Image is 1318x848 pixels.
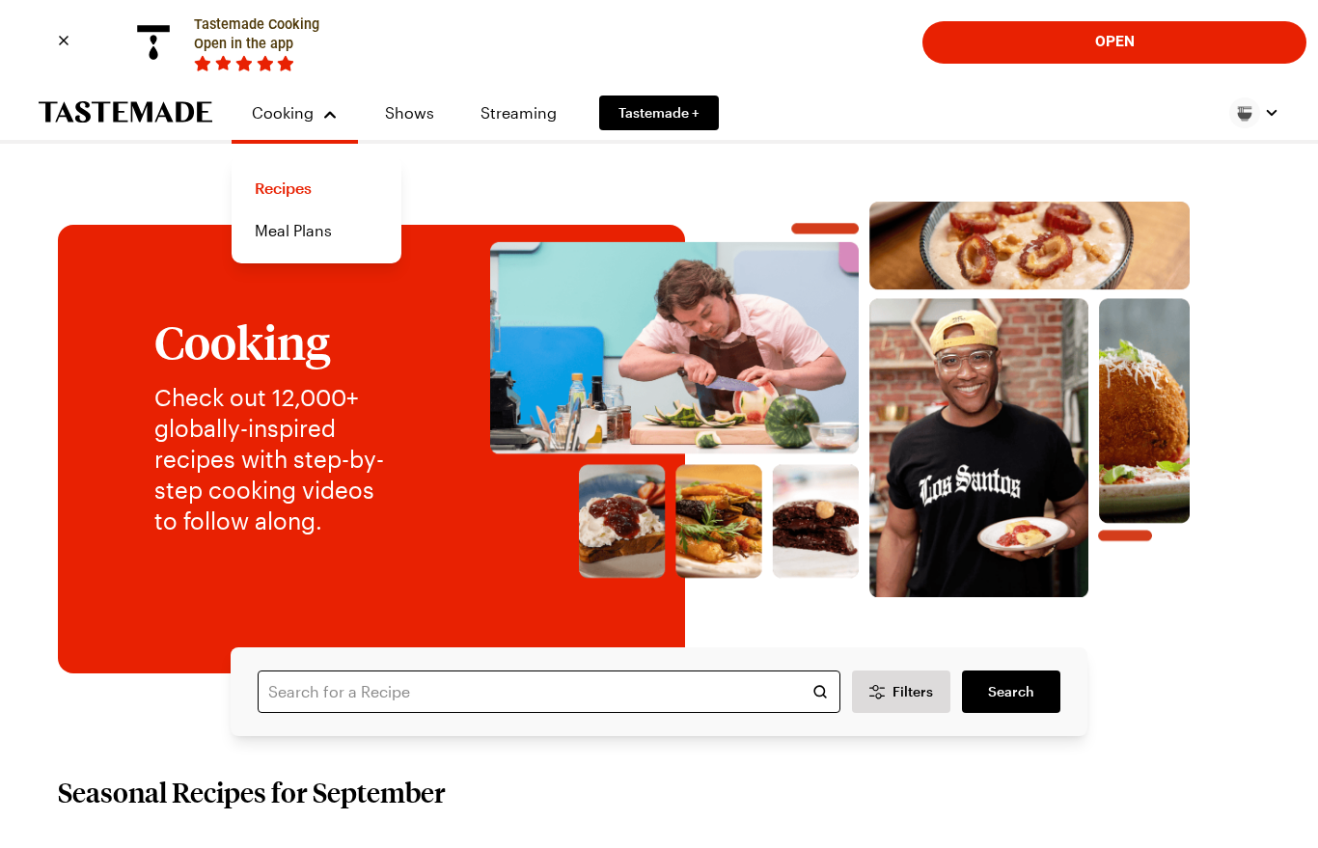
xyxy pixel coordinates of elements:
div: Cooking [232,155,401,263]
span: Tastemade + [618,103,700,123]
a: Streaming [461,86,576,140]
button: Profile picture [1229,97,1279,128]
button: Cooking [251,94,339,132]
img: Explore recipes [439,202,1241,597]
a: Recipes [243,167,390,209]
img: Profile picture [1229,97,1260,128]
div: Close banner [51,28,76,53]
span: Filters [892,682,933,701]
a: Meal Plans [243,209,390,252]
button: Desktop filters [852,670,950,713]
a: filters [962,670,1060,713]
img: App logo [124,14,182,71]
input: Search for a Recipe [258,670,840,713]
a: Tastemade + [599,96,719,130]
span: Tastemade Cooking [194,16,319,33]
p: Check out 12,000+ globally-inspired recipes with step-by-step cooking videos to follow along. [154,382,400,536]
span: Cooking [252,103,314,122]
button: Open [934,22,1295,63]
span: Open in the app [194,36,293,52]
span: Search [988,682,1034,701]
a: To Tastemade Home Page [39,101,212,123]
a: Shows [366,86,453,140]
h2: Seasonal Recipes for September [58,775,446,809]
div: Rating:5 stars [194,55,298,71]
h1: Cooking [154,316,400,367]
